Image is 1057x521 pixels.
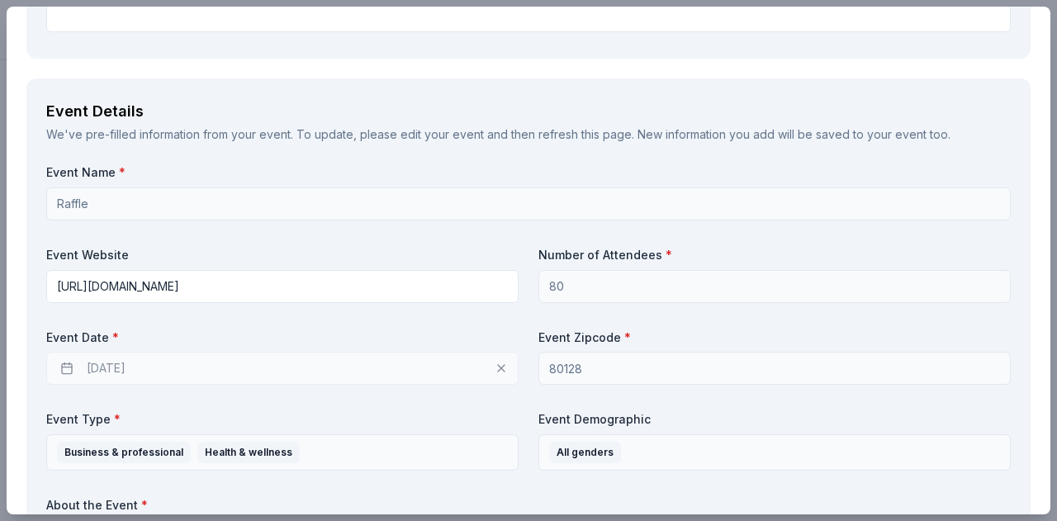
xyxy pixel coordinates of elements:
label: Event Demographic [538,411,1011,428]
label: Event Website [46,247,519,263]
div: Event Details [46,98,1011,125]
label: Number of Attendees [538,247,1011,263]
button: All genders [538,434,1011,471]
label: Event Zipcode [538,329,1011,346]
div: All genders [549,442,621,463]
label: Event Date [46,329,519,346]
div: Business & professional [57,442,191,463]
div: Health & wellness [197,442,300,463]
div: We've pre-filled information from your event. To update, please edit your event and then refresh ... [46,125,1011,144]
label: About the Event [46,497,1011,514]
label: Event Type [46,411,519,428]
label: Event Name [46,164,1011,181]
button: Business & professionalHealth & wellness [46,434,519,471]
